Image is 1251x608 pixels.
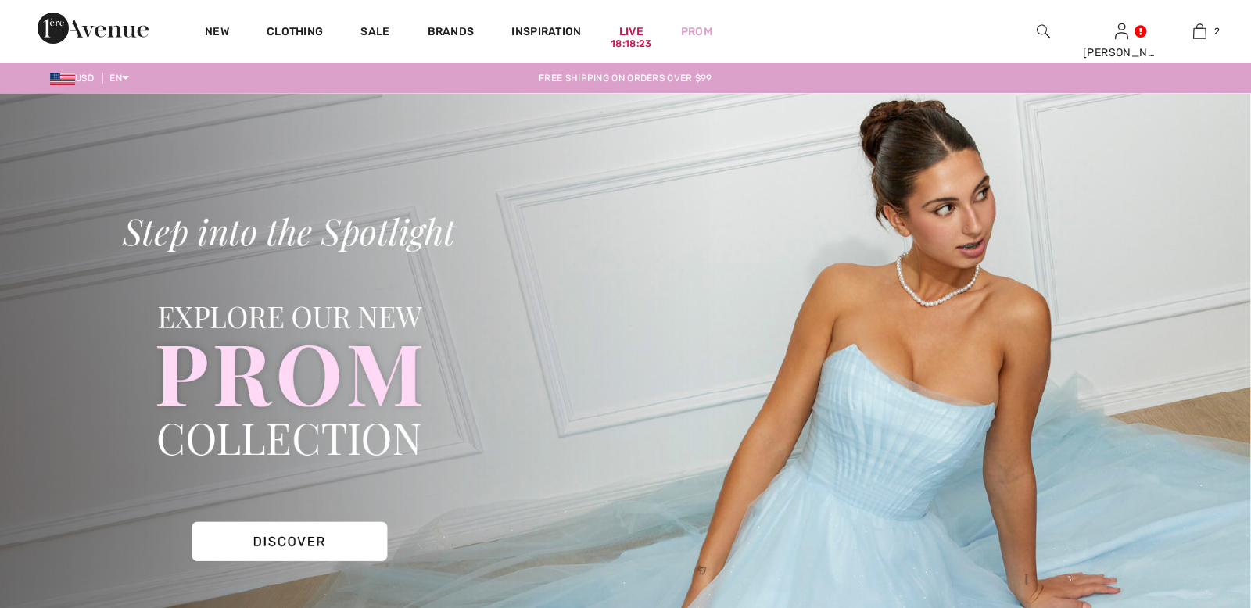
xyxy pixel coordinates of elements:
a: Live18:18:23 [619,23,643,40]
span: USD [50,73,100,84]
a: Clothing [267,25,323,41]
div: 18:18:23 [611,37,651,52]
a: New [205,25,229,41]
img: 1ère Avenue [38,13,149,44]
a: Prom [681,23,712,40]
span: EN [109,73,129,84]
a: Free shipping on orders over $99 [526,73,725,84]
img: search the website [1037,22,1050,41]
a: Sale [360,25,389,41]
a: Brands [428,25,475,41]
img: My Info [1115,22,1128,41]
a: 2 [1161,22,1238,41]
span: Inspiration [511,25,581,41]
a: Sign In [1115,23,1128,38]
img: US Dollar [50,73,75,85]
div: [PERSON_NAME] [1083,45,1160,61]
span: 2 [1214,24,1220,38]
img: My Bag [1193,22,1206,41]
